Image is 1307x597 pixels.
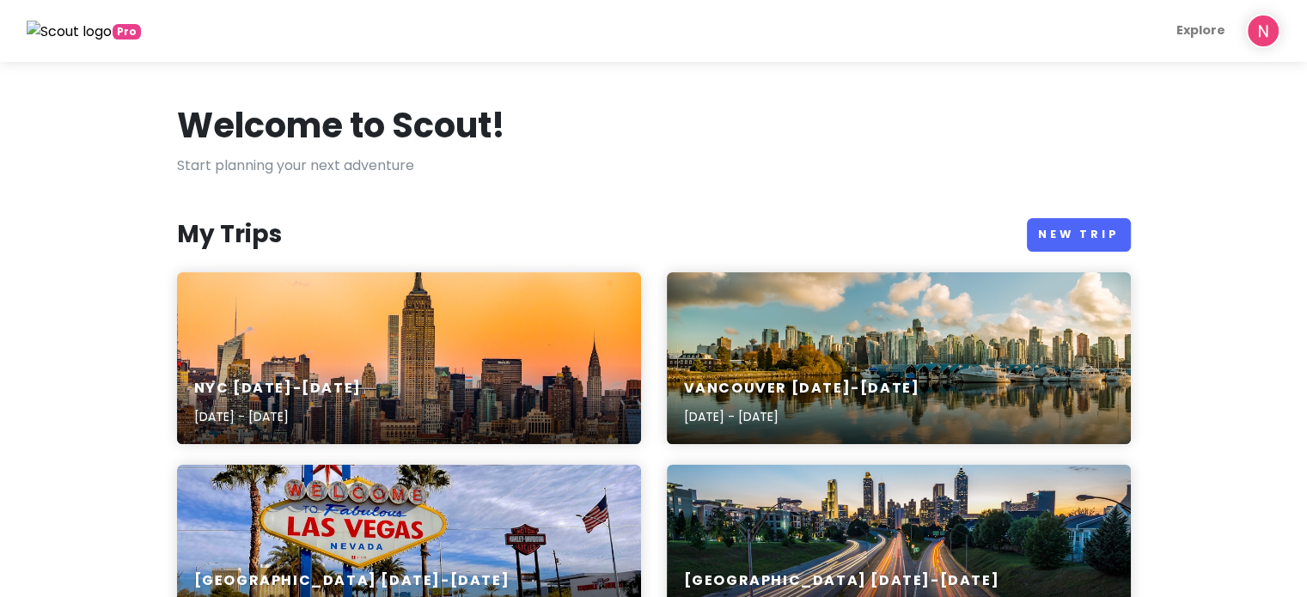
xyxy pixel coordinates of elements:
[684,407,920,426] p: [DATE] - [DATE]
[1027,218,1131,252] a: New Trip
[113,24,141,40] span: greetings, globetrotter
[194,572,510,590] h6: [GEOGRAPHIC_DATA] [DATE]-[DATE]
[684,380,920,398] h6: Vancouver [DATE]-[DATE]
[177,219,282,250] h3: My Trips
[684,572,1000,590] h6: [GEOGRAPHIC_DATA] [DATE]-[DATE]
[27,21,113,43] img: Scout logo
[177,272,641,444] a: landscape photo of New York Empire State BuildingNYC [DATE]-[DATE][DATE] - [DATE]
[27,20,141,42] a: Pro
[1170,14,1232,47] a: Explore
[194,380,362,398] h6: NYC [DATE]-[DATE]
[177,103,505,148] h1: Welcome to Scout!
[194,407,362,426] p: [DATE] - [DATE]
[667,272,1131,444] a: buildings and body of waterVancouver [DATE]-[DATE][DATE] - [DATE]
[177,155,1131,177] p: Start planning your next adventure
[1246,14,1280,48] img: User profile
